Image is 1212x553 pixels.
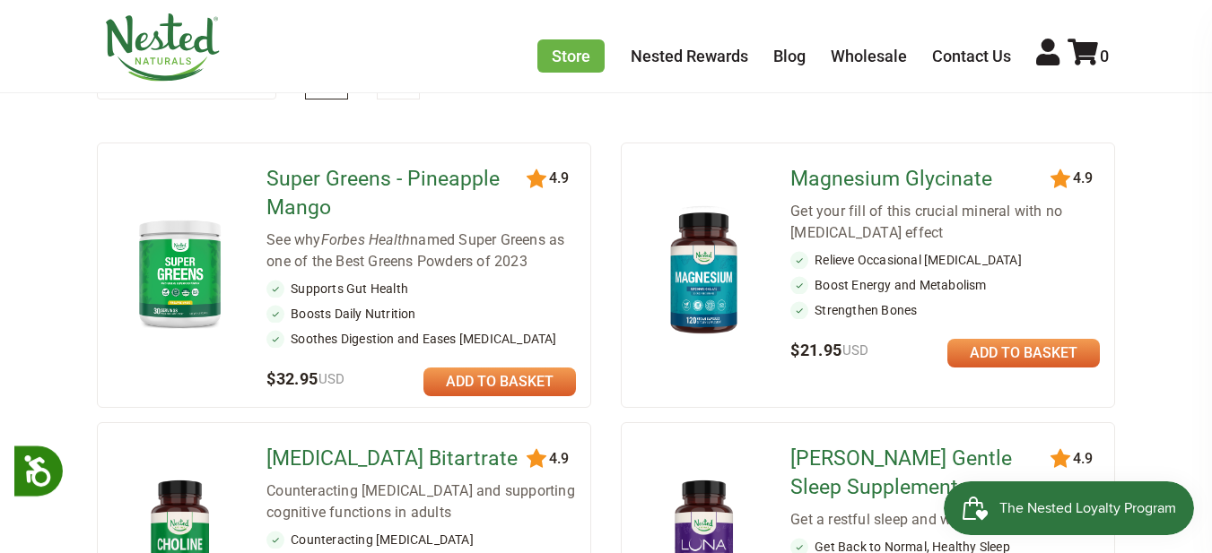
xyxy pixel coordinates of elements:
[790,276,1100,294] li: Boost Energy and Metabolism
[790,301,1100,319] li: Strengthen Bones
[1068,47,1109,65] a: 0
[790,201,1100,244] div: Get your fill of this crucial mineral with no [MEDICAL_DATA] effect
[266,369,345,388] span: $32.95
[790,509,1100,531] div: Get a restful sleep and wake up refreshed
[266,531,576,549] li: Counteracting [MEDICAL_DATA]
[631,47,748,65] a: Nested Rewards
[944,481,1194,535] iframe: Button to open loyalty program pop-up
[831,47,907,65] a: Wholesale
[266,305,576,323] li: Boosts Daily Nutrition
[790,445,1053,502] a: [PERSON_NAME] Gentle Sleep Supplement
[790,341,869,359] span: $21.95
[790,251,1100,269] li: Relieve Occasional [MEDICAL_DATA]
[318,371,345,387] span: USD
[266,480,576,523] div: Counteracting [MEDICAL_DATA] and supporting cognitive functions in adults
[104,13,221,82] img: Nested Naturals
[842,342,869,359] span: USD
[126,212,234,335] img: Super Greens - Pineapple Mango
[537,39,605,73] a: Store
[266,229,576,272] div: See why named Super Greens as one of the Best Greens Powders of 2023
[266,280,576,298] li: Supports Gut Health
[266,445,529,473] a: [MEDICAL_DATA] Bitartrate
[266,165,529,222] a: Super Greens - Pineapple Mango
[1100,47,1109,65] span: 0
[266,330,576,348] li: Soothes Digestion and Eases [MEDICAL_DATA]
[790,165,1053,194] a: Magnesium Glycinate
[321,231,411,248] em: Forbes Health
[650,203,758,342] img: Magnesium Glycinate
[932,47,1011,65] a: Contact Us
[773,47,806,65] a: Blog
